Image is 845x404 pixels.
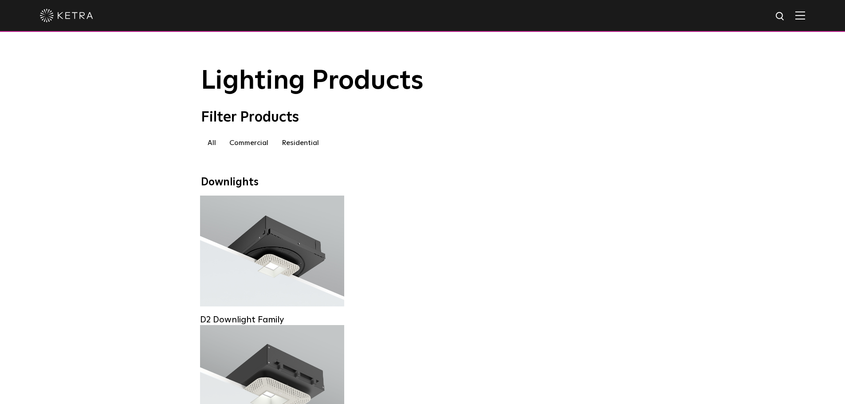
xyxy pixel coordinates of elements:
[223,135,275,151] label: Commercial
[200,314,344,325] div: D2 Downlight Family
[775,11,786,22] img: search icon
[200,196,344,312] a: D2 Downlight Family Lumen Output:1200Colors:White / Black / Gloss Black / Silver / Bronze / Silve...
[201,68,424,94] span: Lighting Products
[201,109,645,126] div: Filter Products
[795,11,805,20] img: Hamburger%20Nav.svg
[40,9,93,22] img: ketra-logo-2019-white
[201,176,645,189] div: Downlights
[201,135,223,151] label: All
[275,135,326,151] label: Residential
